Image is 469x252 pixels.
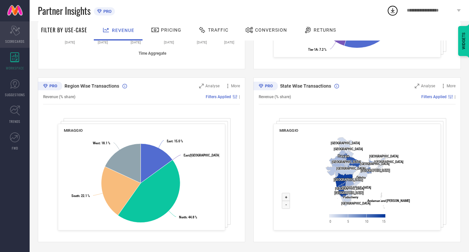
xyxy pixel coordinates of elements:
[341,202,371,205] text: [GEOGRAPHIC_DATA]
[331,141,360,145] text: [GEOGRAPHIC_DATA]
[447,84,456,88] span: More
[38,82,62,92] div: Premium
[161,27,181,33] span: Pricing
[415,84,419,88] svg: Zoom
[206,95,231,99] span: Filters Applied
[208,27,228,33] span: Traffic
[12,146,18,151] span: FWD
[382,220,385,223] text: 15
[38,4,91,17] span: Partner Insights
[336,167,366,170] text: [GEOGRAPHIC_DATA]
[285,195,287,200] text: +
[139,51,167,56] tspan: Time Aggregate
[6,66,24,70] span: WORKSPACE
[5,92,25,97] span: SUGGESTIONS
[338,154,349,158] text: Haryana
[179,215,187,219] tspan: North
[179,215,197,219] text: : 44.8 %
[308,48,318,51] tspan: Tier 1A
[184,154,220,157] tspan: East/[GEOGRAPHIC_DATA]
[374,160,404,164] text: [GEOGRAPHIC_DATA]
[343,195,358,199] text: Puducherry
[93,141,110,145] text: : 18.1 %
[131,41,141,44] text: [DATE]
[5,39,25,44] span: SCORECARDS
[332,160,361,164] text: [GEOGRAPHIC_DATA]
[334,191,364,195] text: [GEOGRAPHIC_DATA]
[367,199,410,203] text: Andaman and [PERSON_NAME]
[184,154,229,157] text: : 0.0 %
[347,220,349,223] text: 5
[199,84,204,88] svg: Zoom
[329,220,331,223] text: 0
[167,139,183,143] text: : 15.0 %
[369,154,399,158] text: [GEOGRAPHIC_DATA]
[71,194,90,198] text: : 22.1 %
[224,41,234,44] text: [DATE]
[93,141,100,145] tspan: West
[41,26,87,34] span: Filter By Use-Case
[167,139,173,143] tspan: East
[253,82,278,92] div: Premium
[421,84,435,88] span: Analyse
[205,84,220,88] span: Analyse
[98,41,108,44] text: [DATE]
[255,27,287,33] span: Conversion
[102,9,112,14] span: PRO
[361,169,390,172] text: [GEOGRAPHIC_DATA]
[65,83,119,89] span: Region Wise Transactions
[231,84,240,88] span: More
[335,187,364,190] text: [GEOGRAPHIC_DATA]
[65,41,75,44] text: [DATE]
[455,95,456,99] span: |
[259,95,291,99] span: Revenue (% share)
[334,147,363,151] text: [GEOGRAPHIC_DATA]
[360,162,390,166] text: [GEOGRAPHIC_DATA]
[356,176,366,179] text: Odisha
[279,128,299,133] span: MIRAGGIO
[164,41,174,44] text: [DATE]
[365,220,368,223] text: 10
[387,5,399,16] div: Open download list
[308,48,326,51] text: : 7.2 %
[64,128,83,133] span: MIRAGGIO
[314,27,336,33] span: Returns
[239,95,240,99] span: |
[71,194,79,198] tspan: South
[197,41,207,44] text: [DATE]
[342,186,371,189] text: [GEOGRAPHIC_DATA]
[421,95,447,99] span: Filters Applied
[9,119,20,124] span: TRENDS
[112,28,134,33] span: Revenue
[280,83,331,89] span: State Wise Transactions
[285,202,287,207] text: -
[334,178,363,182] text: [GEOGRAPHIC_DATA]
[43,95,75,99] span: Revenue (% share)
